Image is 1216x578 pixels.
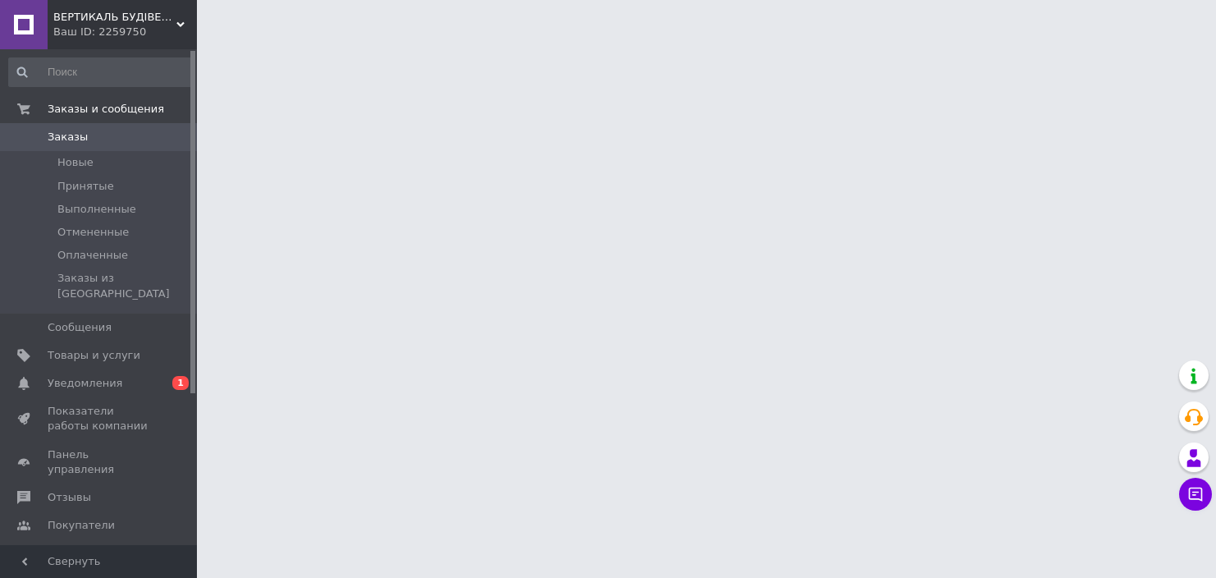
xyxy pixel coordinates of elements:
[57,225,129,240] span: Отмененные
[48,320,112,335] span: Сообщения
[1179,478,1212,511] button: Чат с покупателем
[53,10,176,25] span: ВЕРТИКАЛЬ БУДІВЕЛЬНИХ ТЕХНОЛОГІЙ
[48,348,140,363] span: Товары и услуги
[57,179,114,194] span: Принятые
[57,155,94,170] span: Новые
[48,490,91,505] span: Отзывы
[8,57,194,87] input: Поиск
[48,518,115,533] span: Покупатели
[53,25,197,39] div: Ваш ID: 2259750
[57,248,128,263] span: Оплаченные
[172,376,189,390] span: 1
[57,202,136,217] span: Выполненные
[48,376,122,391] span: Уведомления
[48,404,152,433] span: Показатели работы компании
[57,271,192,300] span: Заказы из [GEOGRAPHIC_DATA]
[48,102,164,117] span: Заказы и сообщения
[48,447,152,477] span: Панель управления
[48,130,88,144] span: Заказы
